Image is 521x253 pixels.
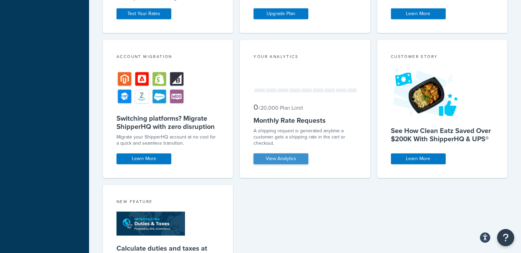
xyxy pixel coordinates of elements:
a: Learn More [391,153,446,164]
a: Learn More [391,8,446,19]
div: New Feature [116,198,219,206]
div: Your Analytics [253,53,356,61]
div: Account Migration [116,53,219,61]
a: View Analytics [253,153,308,164]
button: Open Resource Center [497,229,514,246]
a: Upgrade Plan [253,8,308,19]
a: Test Your Rates [116,8,171,19]
div: A shipping request is generated anytime a customer gets a shipping rate in the cart or checkout. [253,128,356,146]
span: 0 [253,101,258,113]
h5: See How Clean Eatz Saved Over $200K With ShipperHQ & UPS® [391,126,494,143]
a: Learn More [116,153,171,164]
h5: Monthly Rate Requests [253,116,356,124]
div: Customer Story [391,53,494,61]
h5: Switching platforms? Migrate ShipperHQ with zero disruption [116,114,219,131]
small: / 20,000 Plan Limit [259,104,303,112]
div: Migrate your ShipperHQ account at no cost for a quick and seamless transition. [116,134,219,146]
